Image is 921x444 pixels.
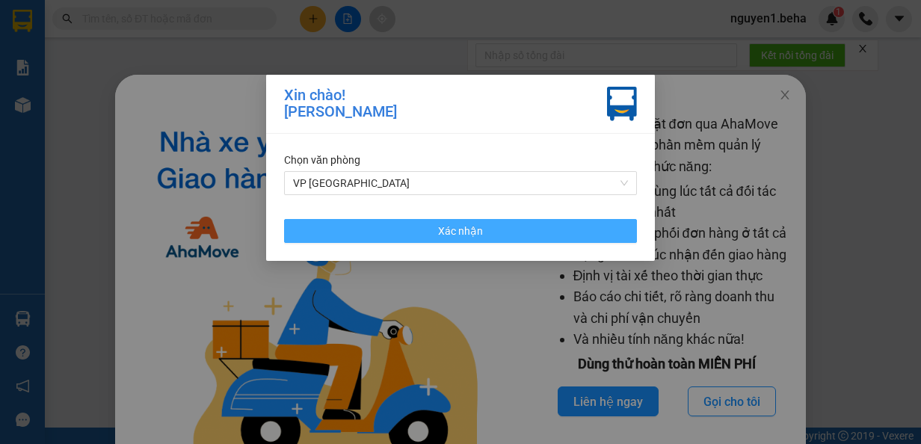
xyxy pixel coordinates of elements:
[438,223,483,239] span: Xác nhận
[607,87,637,121] img: vxr-icon
[284,152,637,168] div: Chọn văn phòng
[293,172,628,194] span: VP ĐẮK LẮK
[284,219,637,243] button: Xác nhận
[284,87,397,121] div: Xin chào! [PERSON_NAME]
